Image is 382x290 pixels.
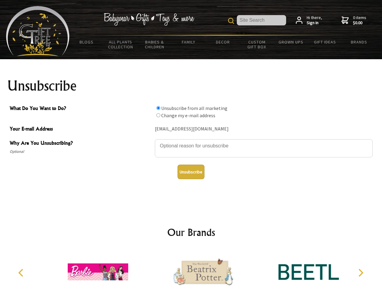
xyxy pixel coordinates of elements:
[10,148,152,155] span: Optional
[161,112,215,118] label: Change my e-mail address
[178,165,204,179] button: Unsubscribe
[161,105,227,111] label: Unsubscribe from all marketing
[172,36,206,48] a: Family
[155,124,373,134] div: [EMAIL_ADDRESS][DOMAIN_NAME]
[307,15,322,26] span: Hi there,
[307,20,322,26] strong: Sign in
[342,36,376,48] a: Brands
[156,113,160,117] input: What Do You Want to Do?
[103,13,194,26] img: Babywear - Gifts - Toys & more
[353,20,366,26] strong: $0.00
[7,79,375,93] h1: Unsubscribe
[104,36,138,53] a: All Plants Collection
[206,36,240,48] a: Decor
[10,139,152,148] span: Why Are You Unsubscribing?
[341,15,366,26] a: 0 items$0.00
[353,15,366,26] span: 0 items
[10,105,152,113] span: What Do You Want to Do?
[6,6,70,56] img: Babyware - Gifts - Toys and more...
[12,225,370,240] h2: Our Brands
[296,15,322,26] a: Hi there,Sign in
[228,18,234,24] img: product search
[156,106,160,110] input: What Do You Want to Do?
[155,139,373,157] textarea: Why Are You Unsubscribing?
[10,125,152,134] span: Your E-mail Address
[70,36,104,48] a: BLOGS
[354,266,367,279] button: Next
[15,266,28,279] button: Previous
[237,15,286,25] input: Site Search
[308,36,342,48] a: Gift Ideas
[240,36,274,53] a: Custom Gift Box
[138,36,172,53] a: Babies & Children
[274,36,308,48] a: Grown Ups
